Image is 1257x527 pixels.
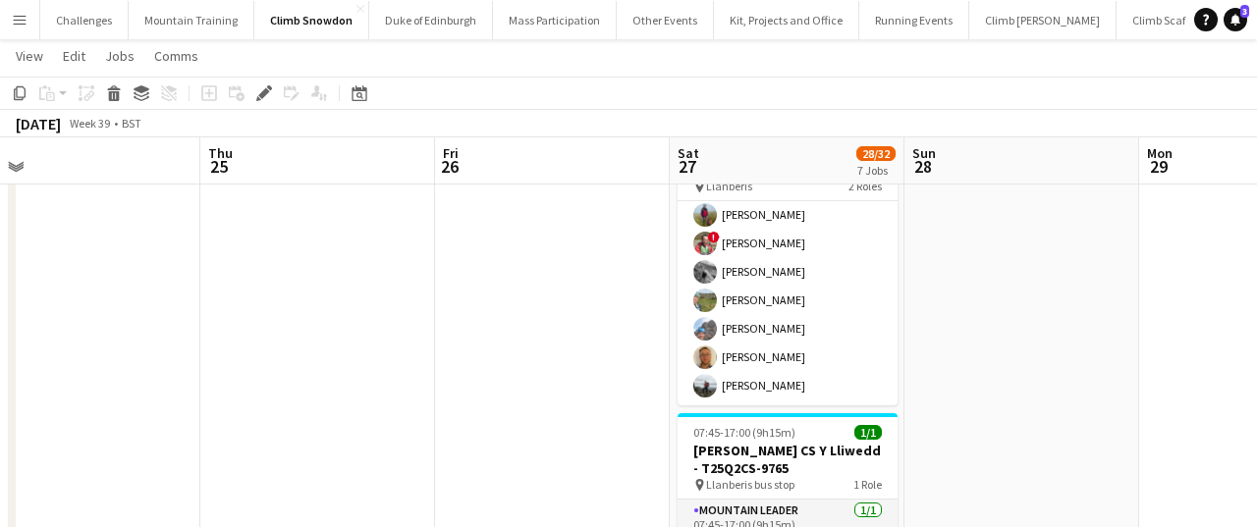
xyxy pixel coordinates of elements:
[129,1,254,39] button: Mountain Training
[1147,144,1173,162] span: Mon
[693,425,795,440] span: 07:45-17:00 (9h15m)
[617,1,714,39] button: Other Events
[205,155,233,178] span: 25
[909,155,936,178] span: 28
[678,115,898,405] app-job-card: 07:00-16:00 (9h)18/18Radnor 7Oaks CS day - T25Q2CS-9955 Llanberis2 Roles[PERSON_NAME][PERSON_NAME...
[40,1,129,39] button: Challenges
[1144,155,1173,178] span: 29
[8,43,51,69] a: View
[1240,5,1249,18] span: 3
[65,116,114,131] span: Week 39
[443,144,459,162] span: Fri
[708,232,720,243] span: !
[254,1,369,39] button: Climb Snowdon
[208,144,233,162] span: Thu
[440,155,459,178] span: 26
[857,163,895,178] div: 7 Jobs
[122,116,141,131] div: BST
[853,477,882,492] span: 1 Role
[706,477,794,492] span: Llanberis bus stop
[854,425,882,440] span: 1/1
[63,47,85,65] span: Edit
[848,179,882,193] span: 2 Roles
[146,43,206,69] a: Comms
[55,43,93,69] a: Edit
[714,1,859,39] button: Kit, Projects and Office
[706,179,752,193] span: Llanberis
[856,146,896,161] span: 28/32
[16,47,43,65] span: View
[16,114,61,133] div: [DATE]
[154,47,198,65] span: Comms
[969,1,1117,39] button: Climb [PERSON_NAME]
[1117,1,1236,39] button: Climb Scafell Pike
[105,47,135,65] span: Jobs
[97,43,142,69] a: Jobs
[675,155,699,178] span: 27
[369,1,493,39] button: Duke of Edinburgh
[678,144,699,162] span: Sat
[678,442,898,477] h3: [PERSON_NAME] CS Y Lliwedd - T25Q2CS-9765
[912,144,936,162] span: Sun
[1224,8,1247,31] a: 3
[859,1,969,39] button: Running Events
[493,1,617,39] button: Mass Participation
